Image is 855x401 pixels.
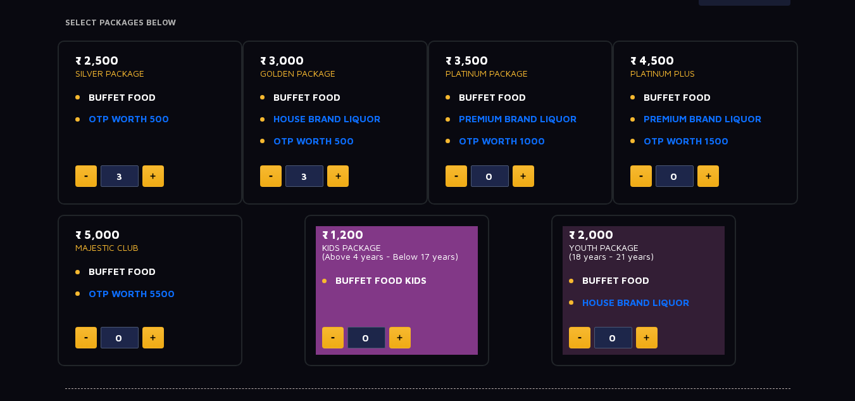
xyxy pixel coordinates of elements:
[322,252,472,261] p: (Above 4 years - Below 17 years)
[397,334,403,341] img: plus
[150,173,156,179] img: plus
[335,274,427,288] span: BUFFET FOOD KIDS
[273,112,380,127] a: HOUSE BRAND LIQUOR
[644,134,728,149] a: OTP WORTH 1500
[89,91,156,105] span: BUFFET FOOD
[459,134,545,149] a: OTP WORTH 1000
[446,52,596,69] p: ₹ 3,500
[639,175,643,177] img: minus
[84,175,88,177] img: minus
[706,173,711,179] img: plus
[322,226,472,243] p: ₹ 1,200
[75,243,225,252] p: MAJESTIC CLUB
[260,69,410,78] p: GOLDEN PACKAGE
[75,52,225,69] p: ₹ 2,500
[582,274,649,288] span: BUFFET FOOD
[322,243,472,252] p: KIDS PACKAGE
[569,243,719,252] p: YOUTH PACKAGE
[84,337,88,339] img: minus
[75,69,225,78] p: SILVER PACKAGE
[446,69,596,78] p: PLATINUM PACKAGE
[269,175,273,177] img: minus
[260,52,410,69] p: ₹ 3,000
[578,337,582,339] img: minus
[644,112,761,127] a: PREMIUM BRAND LIQUOR
[630,69,780,78] p: PLATINUM PLUS
[520,173,526,179] img: plus
[273,134,354,149] a: OTP WORTH 500
[273,91,340,105] span: BUFFET FOOD
[582,296,689,310] a: HOUSE BRAND LIQUOR
[75,226,225,243] p: ₹ 5,000
[89,265,156,279] span: BUFFET FOOD
[569,226,719,243] p: ₹ 2,000
[569,252,719,261] p: (18 years - 21 years)
[644,334,649,341] img: plus
[150,334,156,341] img: plus
[335,173,341,179] img: plus
[331,337,335,339] img: minus
[630,52,780,69] p: ₹ 4,500
[459,91,526,105] span: BUFFET FOOD
[644,91,711,105] span: BUFFET FOOD
[459,112,577,127] a: PREMIUM BRAND LIQUOR
[454,175,458,177] img: minus
[89,112,169,127] a: OTP WORTH 500
[89,287,175,302] a: OTP WORTH 5500
[65,18,790,28] h4: Select Packages Below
